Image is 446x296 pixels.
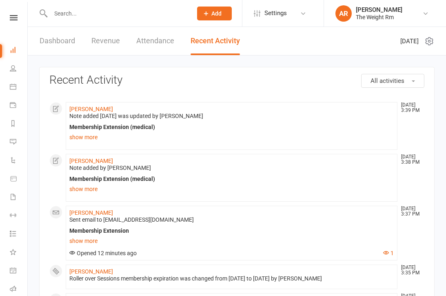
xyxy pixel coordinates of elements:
a: Product Sales [10,170,28,189]
button: 1 [383,250,394,257]
a: Attendance [136,27,174,55]
a: Dashboard [10,42,28,60]
span: All activities [371,77,404,85]
div: The Weight Rm [356,13,402,21]
div: Membership Extension [69,227,394,234]
div: Membership Extension (medical) [69,124,394,131]
a: Calendar [10,78,28,97]
time: [DATE] 3:35 PM [397,265,424,276]
time: [DATE] 3:38 PM [397,154,424,165]
a: [PERSON_NAME] [69,268,113,275]
span: [DATE] [400,36,419,46]
a: Payments [10,97,28,115]
div: AR [335,5,352,22]
time: [DATE] 3:37 PM [397,206,424,217]
a: [PERSON_NAME] [69,106,113,112]
a: show more [69,183,394,195]
a: Dashboard [40,27,75,55]
div: Note added [DATE] was updated by [PERSON_NAME] [69,113,394,120]
div: Note added by [PERSON_NAME] [69,165,394,171]
span: Sent email to [EMAIL_ADDRESS][DOMAIN_NAME] [69,216,194,223]
div: Membership Extension (medical) [69,176,394,182]
time: [DATE] 3:39 PM [397,102,424,113]
a: People [10,60,28,78]
a: Recent Activity [191,27,240,55]
span: Settings [264,4,287,22]
span: Opened 12 minutes ago [69,250,137,256]
a: [PERSON_NAME] [69,209,113,216]
a: What's New [10,244,28,262]
a: [PERSON_NAME] [69,158,113,164]
span: Add [211,10,222,17]
a: Reports [10,115,28,134]
button: Add [197,7,232,20]
div: Roller over Sessions membership expiration was changed from [DATE] to [DATE] by [PERSON_NAME] [69,275,394,282]
input: Search... [48,8,186,19]
button: All activities [361,74,424,88]
h3: Recent Activity [49,74,424,87]
a: General attendance kiosk mode [10,262,28,280]
a: show more [69,131,394,143]
div: [PERSON_NAME] [356,6,402,13]
a: show more [69,235,394,247]
a: Revenue [91,27,120,55]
